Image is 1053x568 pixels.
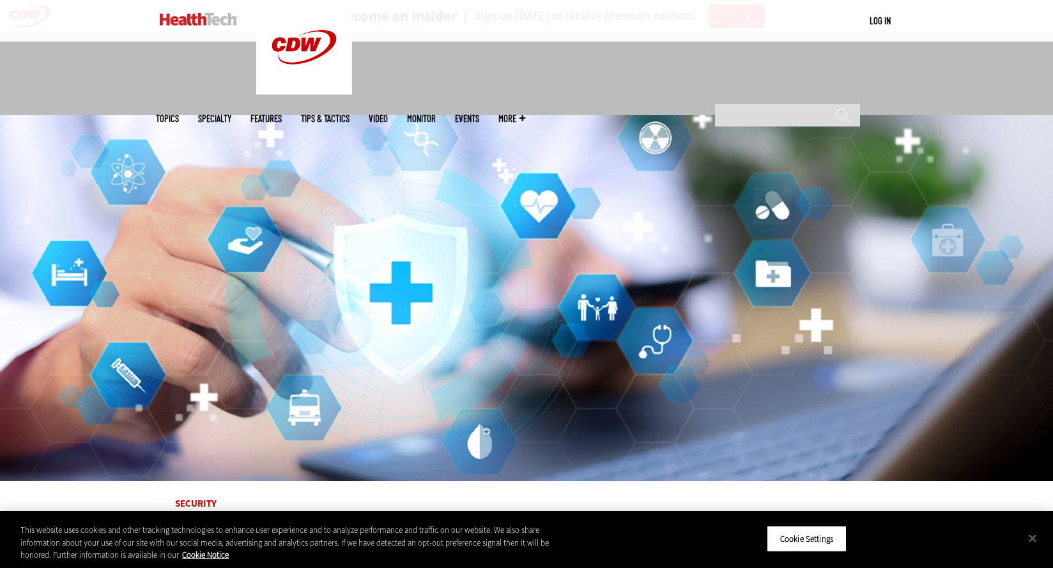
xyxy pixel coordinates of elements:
[198,114,231,123] span: Specialty
[301,114,350,123] a: Tips & Tactics
[175,497,217,510] a: Security
[369,114,388,123] a: Video
[870,14,891,27] div: User menu
[20,524,579,562] div: This website uses cookies and other tracking technologies to enhance user experience and to analy...
[407,114,436,123] a: MonITor
[498,114,525,123] span: More
[256,84,352,98] a: CDW
[767,525,847,552] button: Cookie Settings
[182,549,229,560] a: More information about your privacy
[1018,524,1047,552] button: Close
[160,13,237,26] img: Home
[455,114,479,123] a: Events
[156,114,179,123] span: Topics
[250,114,282,123] a: Features
[870,15,891,26] a: Log in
